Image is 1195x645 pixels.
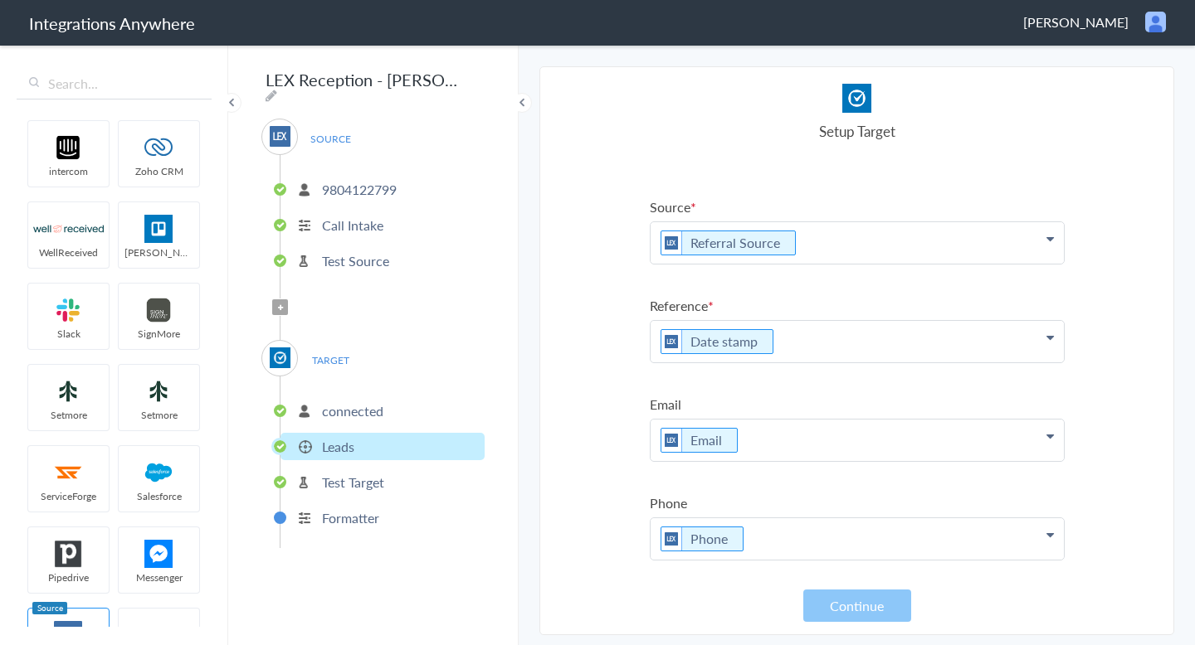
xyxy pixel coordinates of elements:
img: intercom-logo.svg [33,133,104,162]
label: Email [650,395,1065,414]
span: Setmore [119,408,199,422]
span: SignMore [119,327,199,341]
span: SOURCE [299,128,362,150]
span: Messenger [119,570,199,584]
label: Reference [650,296,1065,315]
li: Referral Source [661,230,796,255]
img: lex-app-logo.svg [661,231,682,255]
p: Test Source [322,251,389,270]
span: [PERSON_NAME] [1023,12,1129,32]
li: Phone [661,526,744,551]
img: lex-app-logo.svg [661,527,682,550]
span: Pipedrive [28,570,109,584]
span: Slack [28,327,109,341]
p: 9804122799 [322,180,397,199]
p: connected [322,401,383,420]
h4: Setup Target [650,121,1065,141]
label: Phone [650,493,1065,512]
h1: Integrations Anywhere [29,12,195,35]
img: setmoreNew.jpg [124,377,194,405]
span: intercom [28,164,109,178]
span: WellReceived [28,245,109,259]
img: slack-logo.svg [33,296,104,324]
img: lex-app-logo.svg [270,126,290,147]
p: Leads [322,437,354,456]
p: Test Target [322,473,384,492]
img: lex-app-logo.svg [661,429,682,452]
li: Email [661,428,738,453]
label: Source [650,197,1065,216]
img: serviceforge-icon.png [33,458,104,487]
img: signmore-logo.png [124,296,194,324]
p: Call Intake [322,216,383,235]
img: Clio.jpg [842,84,871,113]
button: Continue [803,589,911,622]
img: trello.png [124,215,194,243]
span: Salesforce [119,489,199,503]
span: TARGET [299,349,362,371]
span: Zoho CRM [119,164,199,178]
input: Search... [17,68,212,99]
img: pipedrive.png [33,540,104,568]
p: Formatter [322,508,379,527]
span: Setmore [28,408,109,422]
img: user.png [1145,12,1166,32]
img: FBM.png [124,540,194,568]
span: ServiceForge [28,489,109,503]
li: Date stamp [661,329,773,354]
img: wr-logo.svg [33,215,104,243]
span: [PERSON_NAME] [119,245,199,259]
img: Clio.jpg [270,347,290,368]
img: setmoreNew.jpg [33,377,104,405]
img: zoho-logo.svg [124,133,194,162]
img: lex-app-logo.svg [661,330,682,353]
img: salesforce-logo.svg [124,458,194,487]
